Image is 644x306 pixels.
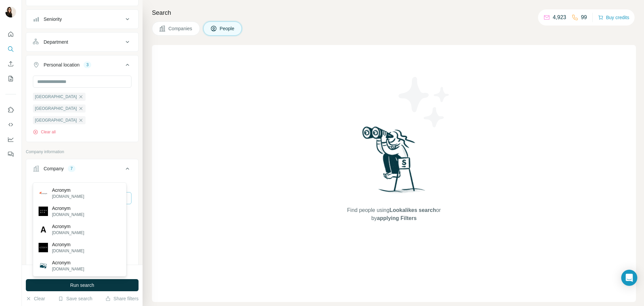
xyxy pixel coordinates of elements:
div: Department [44,39,68,45]
button: Dashboard [5,133,16,145]
div: Personal location [44,61,79,68]
button: Department [26,34,138,50]
button: Clear [26,295,45,302]
button: Seniority [26,11,138,27]
span: People [220,25,235,32]
div: 3 [84,62,91,68]
img: Acronym [39,207,48,216]
span: applying Filters [377,215,417,221]
p: [DOMAIN_NAME] [52,248,84,254]
div: Seniority [44,16,62,23]
button: Company7 [26,161,138,179]
p: [DOMAIN_NAME] [52,193,84,200]
div: Select a company name or website [33,179,131,188]
button: Use Surfe on LinkedIn [5,104,16,116]
img: Acronym [39,243,48,252]
h4: Search [152,8,636,17]
button: Search [5,43,16,55]
span: [GEOGRAPHIC_DATA] [35,105,77,112]
p: Acronym [52,259,84,266]
img: Acronym [39,225,48,234]
p: 99 [581,13,587,21]
p: [DOMAIN_NAME] [52,230,84,236]
button: Buy credits [598,13,629,22]
img: Surfe Illustration - Woman searching with binoculars [359,125,429,200]
button: My lists [5,73,16,85]
img: Acronym [39,188,48,198]
span: Find people using or by [340,206,447,222]
p: Acronym [52,223,84,230]
div: Open Intercom Messenger [621,270,637,286]
div: Company [44,165,64,172]
p: [DOMAIN_NAME] [52,266,84,272]
button: Clear all [33,129,56,135]
button: Personal location3 [26,57,138,76]
button: Save search [58,295,92,302]
span: [GEOGRAPHIC_DATA] [35,94,77,100]
button: Enrich CSV [5,58,16,70]
p: Acronym [52,205,84,212]
button: Quick start [5,28,16,40]
p: Acronym [52,187,84,193]
div: 7 [68,166,75,172]
p: Acronym [52,241,84,248]
img: Surfe Illustration - Stars [394,72,454,132]
span: Run search [70,282,94,289]
p: [DOMAIN_NAME] [52,212,84,218]
button: Feedback [5,148,16,160]
p: 4,923 [553,13,566,21]
button: Run search [26,279,139,291]
span: Lookalikes search [389,207,436,213]
p: Company information [26,149,139,155]
span: [GEOGRAPHIC_DATA] [35,117,77,123]
img: Acronym [39,261,48,270]
button: Share filters [105,295,139,302]
img: Avatar [5,7,16,17]
button: Use Surfe API [5,119,16,131]
span: Companies [168,25,193,32]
